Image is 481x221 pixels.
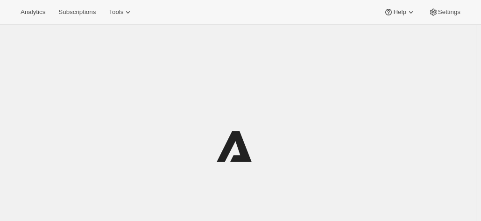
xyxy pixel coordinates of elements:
button: Subscriptions [53,6,101,19]
span: Help [393,8,406,16]
span: Tools [109,8,123,16]
button: Tools [103,6,138,19]
span: Analytics [21,8,45,16]
button: Analytics [15,6,51,19]
button: Settings [423,6,466,19]
button: Help [378,6,421,19]
span: Settings [438,8,460,16]
span: Subscriptions [58,8,96,16]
